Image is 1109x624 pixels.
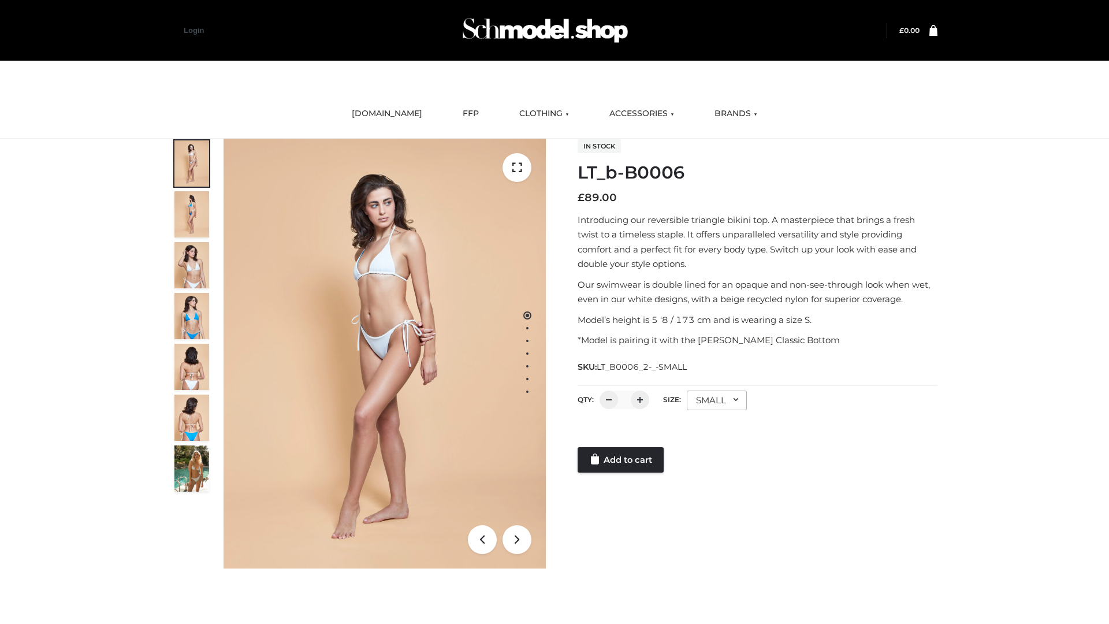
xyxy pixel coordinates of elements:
[578,191,617,204] bdi: 89.00
[174,344,209,390] img: ArielClassicBikiniTop_CloudNine_AzureSky_OW114ECO_7-scaled.jpg
[343,101,431,127] a: [DOMAIN_NAME]
[174,140,209,187] img: ArielClassicBikiniTop_CloudNine_AzureSky_OW114ECO_1-scaled.jpg
[174,242,209,288] img: ArielClassicBikiniTop_CloudNine_AzureSky_OW114ECO_3-scaled.jpg
[663,395,681,404] label: Size:
[578,191,585,204] span: £
[578,395,594,404] label: QTY:
[578,213,937,272] p: Introducing our reversible triangle bikini top. A masterpiece that brings a fresh twist to a time...
[578,162,937,183] h1: LT_b-B0006
[578,139,621,153] span: In stock
[174,395,209,441] img: ArielClassicBikiniTop_CloudNine_AzureSky_OW114ECO_8-scaled.jpg
[578,360,688,374] span: SKU:
[601,101,683,127] a: ACCESSORIES
[597,362,687,372] span: LT_B0006_2-_-SMALL
[687,391,747,410] div: SMALL
[174,445,209,492] img: Arieltop_CloudNine_AzureSky2.jpg
[899,26,920,35] a: £0.00
[706,101,766,127] a: BRANDS
[899,26,920,35] bdi: 0.00
[174,293,209,339] img: ArielClassicBikiniTop_CloudNine_AzureSky_OW114ECO_4-scaled.jpg
[899,26,904,35] span: £
[578,313,937,328] p: Model’s height is 5 ‘8 / 173 cm and is wearing a size S.
[578,277,937,307] p: Our swimwear is double lined for an opaque and non-see-through look when wet, even in our white d...
[459,8,632,53] img: Schmodel Admin 964
[184,26,204,35] a: Login
[174,191,209,237] img: ArielClassicBikiniTop_CloudNine_AzureSky_OW114ECO_2-scaled.jpg
[454,101,487,127] a: FFP
[578,447,664,473] a: Add to cart
[511,101,578,127] a: CLOTHING
[578,333,937,348] p: *Model is pairing it with the [PERSON_NAME] Classic Bottom
[224,139,546,569] img: ArielClassicBikiniTop_CloudNine_AzureSky_OW114ECO_1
